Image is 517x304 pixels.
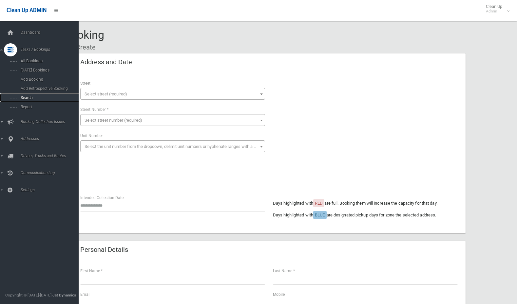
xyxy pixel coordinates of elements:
[315,201,323,206] span: RED
[19,30,84,35] span: Dashboard
[85,91,127,96] span: Select street (required)
[19,86,78,91] span: Add Retrospective Booking
[19,59,78,63] span: All Bookings
[483,4,509,14] span: Clean Up
[85,144,268,149] span: Select the unit number from the dropdown, delimit unit numbers or hyphenate ranges with a comma
[19,188,84,192] span: Settings
[72,243,136,256] header: Personal Details
[52,293,76,297] strong: Jet Dynamics
[72,56,140,69] header: Address and Date
[71,41,96,53] li: Create
[85,118,142,123] span: Select street number (required)
[273,199,458,207] p: Days highlighted with are full. Booking them will increase the capacity for that day.
[315,213,325,217] span: BLUE
[19,171,84,175] span: Communication Log
[7,7,47,13] span: Clean Up ADMIN
[273,211,458,219] p: Days highlighted with are designated pickup days for zone the selected address.
[19,68,78,72] span: [DATE] Bookings
[19,136,84,141] span: Addresses
[19,153,84,158] span: Drivers, Trucks and Routes
[19,119,84,124] span: Booking Collection Issues
[19,47,84,52] span: Tasks / Bookings
[19,105,78,109] span: Report
[19,95,78,100] span: Search
[19,77,78,82] span: Add Booking
[486,9,502,14] small: Admin
[5,293,51,297] span: Copyright © [DATE]-[DATE]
